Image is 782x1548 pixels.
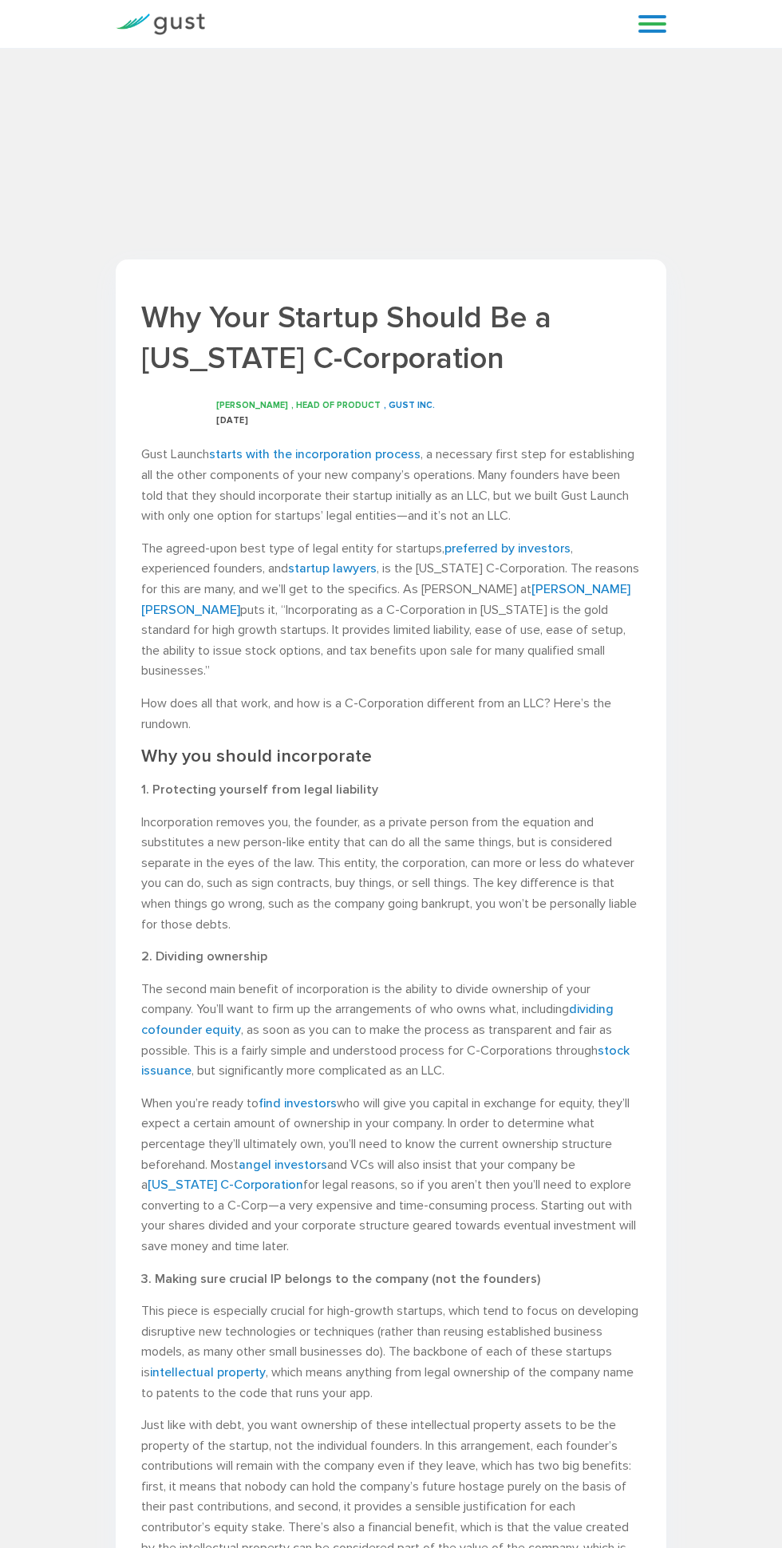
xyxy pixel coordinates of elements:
h2: Why you should incorporate [141,746,641,767]
a: [US_STATE] C-Corporation [148,1177,303,1192]
p: Gust Launch , a necessary first step for establishing all the other components of your new compan... [141,444,641,525]
p: This piece is especially crucial for high-growth startups, which tend to focus on developing disr... [141,1301,641,1403]
span: [DATE] [216,415,248,426]
a: preferred by investors [444,540,571,556]
p: How does all that work, and how is a C-Corporation different from an LLC? Here’s the rundown. [141,693,641,734]
span: , GUST INC. [384,400,435,410]
p: The agreed-upon best type of legal entity for startups, , experienced founders, and , is the [US_... [141,538,641,681]
a: intellectual property [150,1364,266,1380]
a: starts with the incorporation process [209,446,421,461]
a: find investors [259,1095,337,1111]
a: startup lawyers [288,560,377,576]
p: When you’re ready to who will give you capital in exchange for equity, they’ll expect a certain a... [141,1093,641,1257]
p: The second main benefit of incorporation is the ability to divide ownership of your company. You’... [141,979,641,1081]
strong: 3. Making sure crucial IP belongs to the company (not the founders) [141,1271,540,1286]
strong: 2. Dividing ownership [141,948,267,964]
p: Incorporation removes you, the founder, as a private person from the equation and substitutes a n... [141,812,641,935]
span: , HEAD OF PRODUCT [291,400,381,410]
a: [PERSON_NAME] [PERSON_NAME] [141,581,630,617]
strong: 1. Protecting yourself from legal liability [141,782,378,797]
h1: Why Your Startup Should Be a [US_STATE] C-Corporation [141,298,641,378]
a: angel investors [239,1157,327,1172]
span: [PERSON_NAME] [216,400,288,410]
img: Gust Logo [116,14,205,35]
